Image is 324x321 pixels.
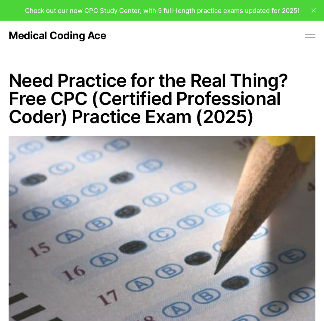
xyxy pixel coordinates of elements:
span: Check out our new CPC Study Center, with 5 full-length practice exams updated for 2025! [25,6,299,15]
a: Medical Coding Ace [9,31,106,41]
h1: Need Practice for the Real Thing? Free CPC (Certified Professional Coder) Practice Exam (2025) [9,71,315,126]
iframe: portal-trigger [184,279,324,321]
button: close [307,3,321,17]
